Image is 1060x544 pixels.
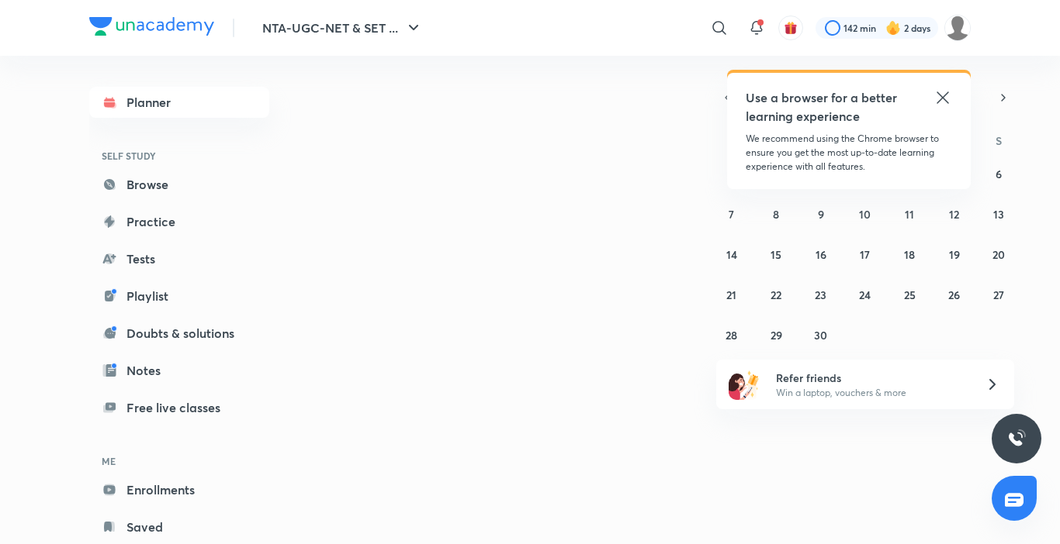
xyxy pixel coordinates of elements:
button: September 7, 2025 [719,201,744,226]
button: September 29, 2025 [764,322,788,347]
button: September 13, 2025 [986,201,1011,226]
button: September 24, 2025 [853,282,878,307]
abbr: September 30, 2025 [814,328,827,343]
button: September 17, 2025 [853,242,878,267]
abbr: September 14, 2025 [726,247,737,262]
a: Company Logo [89,17,214,40]
img: avatar [784,21,798,35]
a: Practice [89,206,269,237]
button: September 25, 2025 [897,282,922,307]
button: September 6, 2025 [986,161,1011,186]
abbr: September 11, 2025 [905,207,914,222]
img: pooja Patel [944,15,971,41]
button: September 15, 2025 [764,242,788,267]
a: Free live classes [89,392,269,423]
button: September 30, 2025 [809,322,833,347]
abbr: September 29, 2025 [771,328,782,343]
button: September 14, 2025 [719,242,744,267]
abbr: September 24, 2025 [859,287,871,302]
abbr: September 18, 2025 [904,247,915,262]
abbr: September 7, 2025 [729,207,734,222]
h5: Use a browser for a better learning experience [746,88,900,126]
abbr: September 22, 2025 [771,287,781,302]
button: September 10, 2025 [853,201,878,226]
button: NTA-UGC-NET & SET ... [253,12,432,43]
abbr: September 15, 2025 [771,247,781,262]
button: September 19, 2025 [942,242,967,267]
p: Win a laptop, vouchers & more [776,386,967,400]
button: September 16, 2025 [809,242,833,267]
button: September 9, 2025 [809,201,833,226]
abbr: September 20, 2025 [992,247,1005,262]
h6: ME [89,448,269,474]
a: Browse [89,169,269,200]
abbr: September 19, 2025 [949,247,960,262]
abbr: September 12, 2025 [949,207,959,222]
abbr: September 8, 2025 [773,207,779,222]
abbr: September 28, 2025 [726,328,737,343]
button: September 8, 2025 [764,201,788,226]
a: Notes [89,355,269,386]
abbr: September 21, 2025 [726,287,736,302]
abbr: Saturday [996,133,1002,148]
button: September 23, 2025 [809,282,833,307]
img: referral [729,369,760,400]
abbr: September 26, 2025 [948,287,960,302]
abbr: September 23, 2025 [815,287,826,302]
button: September 28, 2025 [719,322,744,347]
img: streak [885,20,901,36]
abbr: September 13, 2025 [993,207,1004,222]
a: Enrollments [89,474,269,505]
button: September 20, 2025 [986,242,1011,267]
abbr: September 25, 2025 [904,287,916,302]
button: avatar [778,15,803,40]
h6: Refer friends [776,370,967,386]
button: September 21, 2025 [719,282,744,307]
img: Company Logo [89,17,214,36]
a: Planner [89,87,269,118]
a: Doubts & solutions [89,318,269,349]
button: September 18, 2025 [897,242,922,267]
abbr: September 9, 2025 [818,207,824,222]
a: Tests [89,243,269,274]
a: Playlist [89,281,269,312]
a: Saved [89,511,269,542]
button: September 27, 2025 [986,282,1011,307]
abbr: September 6, 2025 [996,167,1002,181]
abbr: September 16, 2025 [816,247,826,262]
abbr: September 17, 2025 [860,247,870,262]
button: September 12, 2025 [942,201,967,226]
h6: SELF STUDY [89,143,269,169]
img: ttu [1007,429,1026,448]
abbr: September 10, 2025 [859,207,871,222]
p: We recommend using the Chrome browser to ensure you get the most up-to-date learning experience w... [746,132,952,174]
button: September 22, 2025 [764,282,788,307]
abbr: September 27, 2025 [993,287,1004,302]
button: September 11, 2025 [897,201,922,226]
button: September 26, 2025 [942,282,967,307]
